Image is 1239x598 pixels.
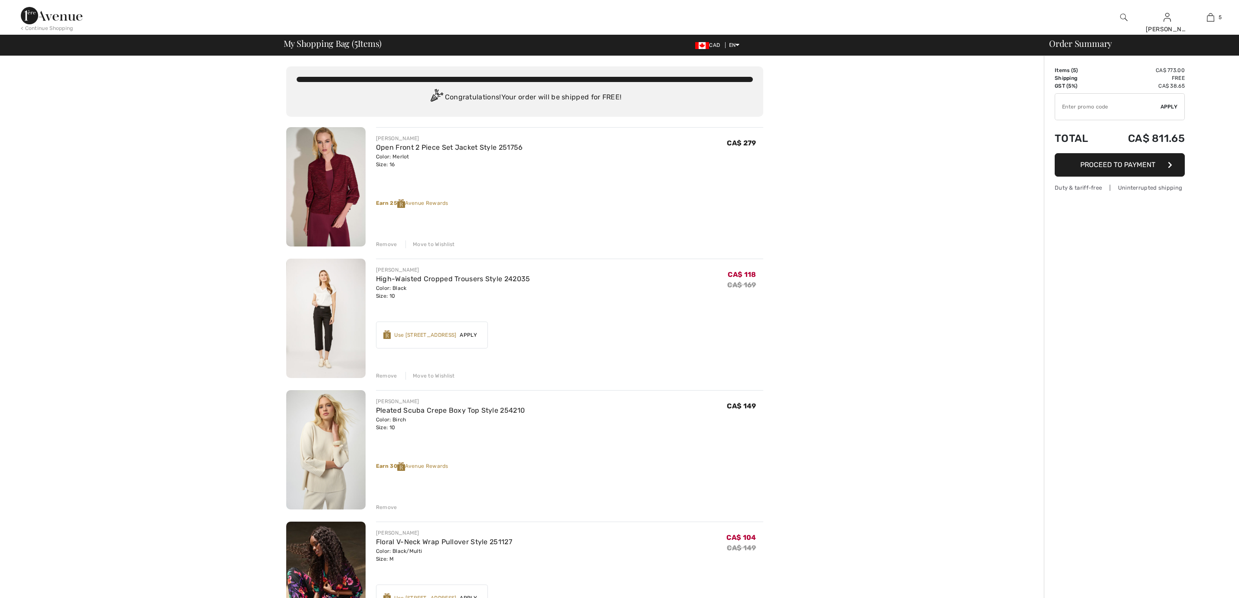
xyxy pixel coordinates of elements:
[1039,39,1234,48] div: Order Summary
[376,135,523,142] div: [PERSON_NAME]
[1207,12,1214,23] img: My Bag
[376,503,397,511] div: Remove
[1219,13,1222,21] span: 5
[376,416,525,431] div: Color: Birch Size: 10
[1103,124,1185,153] td: CA$ 811.65
[405,240,455,248] div: Move to Wishlist
[727,544,756,552] s: CA$ 149
[286,259,366,378] img: High-Waisted Cropped Trousers Style 242035
[286,127,366,246] img: Open Front 2 Piece Set Jacket Style 251756
[376,372,397,380] div: Remove
[1080,161,1155,169] span: Proceed to Payment
[394,331,456,339] div: Use [STREET_ADDRESS]
[297,89,753,106] div: Congratulations! Your order will be shipped for FREE!
[727,281,756,289] s: CA$ 169
[695,42,709,49] img: Canadian Dollar
[376,284,530,300] div: Color: Black Size: 10
[456,331,481,339] span: Apply
[1055,94,1161,120] input: Promo code
[1055,124,1103,153] td: Total
[405,372,455,380] div: Move to Wishlist
[1161,103,1178,111] span: Apply
[727,402,756,410] span: CA$ 149
[1103,66,1185,74] td: CA$ 773.00
[1055,153,1185,177] button: Proceed to Payment
[376,266,530,274] div: [PERSON_NAME]
[383,330,391,339] img: Reward-Logo.svg
[376,200,405,206] strong: Earn 25
[1073,67,1076,73] span: 5
[397,199,405,208] img: Reward-Logo.svg
[1055,184,1185,192] div: Duty & tariff-free | Uninterrupted shipping
[1103,74,1185,82] td: Free
[284,39,382,48] span: My Shopping Bag ( Items)
[428,89,445,106] img: Congratulation2.svg
[286,390,366,509] img: Pleated Scuba Crepe Boxy Top Style 254210
[1055,74,1103,82] td: Shipping
[1120,12,1128,23] img: search the website
[376,529,512,537] div: [PERSON_NAME]
[397,462,405,471] img: Reward-Logo.svg
[1164,12,1171,23] img: My Info
[21,7,82,24] img: 1ère Avenue
[729,42,740,48] span: EN
[1103,82,1185,90] td: CA$ 38.65
[1146,25,1188,34] div: [PERSON_NAME]
[21,24,73,32] div: < Continue Shopping
[1055,82,1103,90] td: GST (5%)
[376,547,512,563] div: Color: Black/Multi Size: M
[376,275,530,283] a: High-Waisted Cropped Trousers Style 242035
[727,139,756,147] span: CA$ 279
[1164,13,1171,21] a: Sign In
[376,462,763,471] div: Avenue Rewards
[376,538,512,546] a: Floral V-Neck Wrap Pullover Style 251127
[695,42,723,48] span: CAD
[376,153,523,168] div: Color: Merlot Size: 16
[376,406,525,414] a: Pleated Scuba Crepe Boxy Top Style 254210
[1055,66,1103,74] td: Items ( )
[1189,12,1232,23] a: 5
[354,37,358,48] span: 5
[376,199,763,208] div: Avenue Rewards
[376,240,397,248] div: Remove
[376,398,525,405] div: [PERSON_NAME]
[728,270,756,279] span: CA$ 118
[376,143,523,151] a: Open Front 2 Piece Set Jacket Style 251756
[376,463,405,469] strong: Earn 30
[726,533,756,542] span: CA$ 104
